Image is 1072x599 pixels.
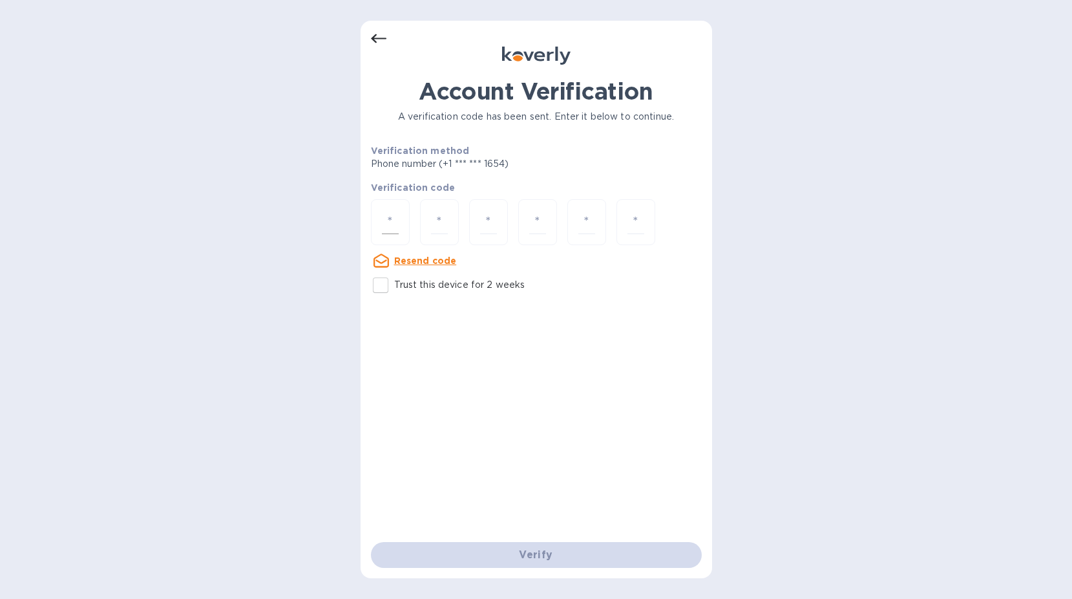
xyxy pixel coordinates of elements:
p: Trust this device for 2 weeks [394,278,525,292]
u: Resend code [394,256,457,266]
h1: Account Verification [371,78,702,105]
b: Verification method [371,146,470,156]
p: A verification code has been sent. Enter it below to continue. [371,110,702,124]
p: Verification code [371,181,702,194]
p: Phone number (+1 *** *** 1654) [371,157,608,171]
